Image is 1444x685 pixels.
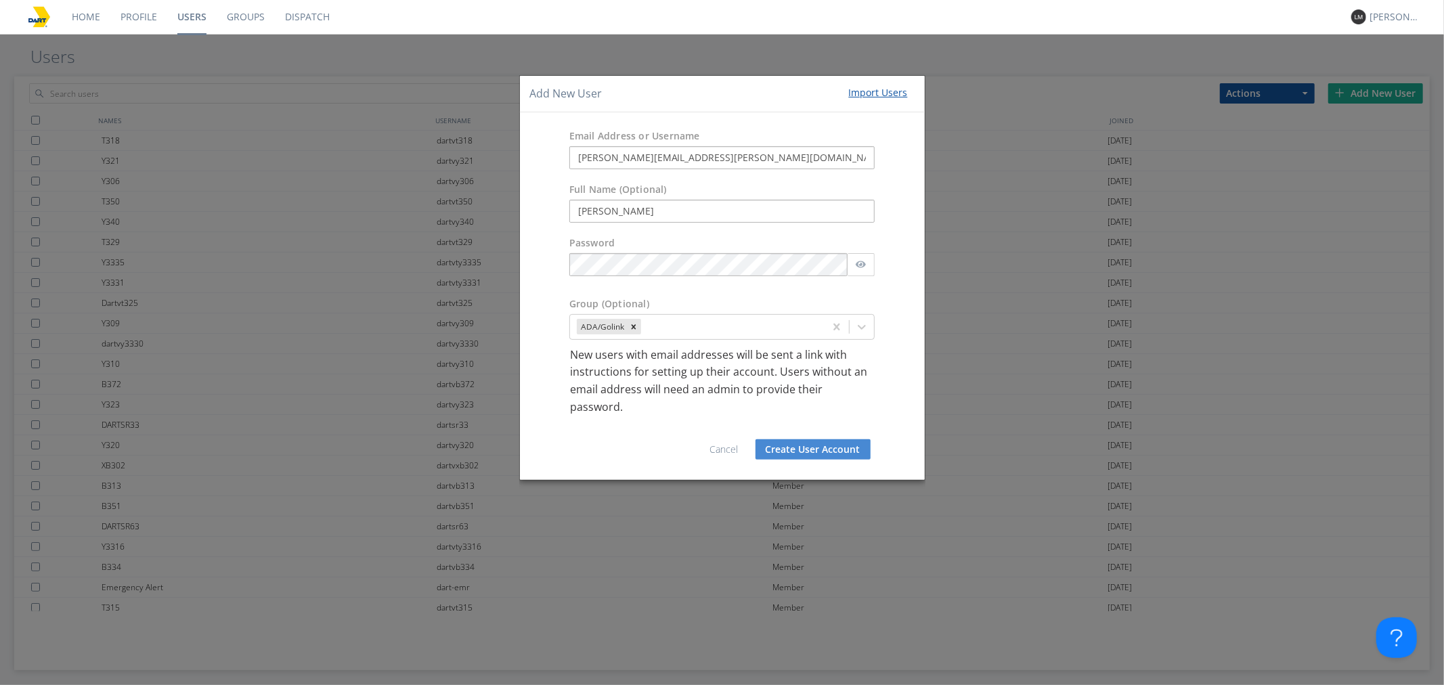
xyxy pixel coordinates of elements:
[571,347,874,416] p: New users with email addresses will be sent a link with instructions for setting up their account...
[1351,9,1366,24] img: 373638.png
[849,86,908,100] div: Import Users
[27,5,51,29] img: 78cd887fa48448738319bff880e8b00c
[569,129,700,143] label: Email Address or Username
[569,200,875,223] input: Julie Appleseed
[710,443,739,456] a: Cancel
[577,319,626,334] div: ADA/Golink
[1370,10,1420,24] div: [PERSON_NAME]
[626,319,641,334] div: Remove ADA/Golink
[530,86,603,102] h4: Add New User
[569,297,649,311] label: Group (Optional)
[569,236,615,250] label: Password
[569,183,667,196] label: Full Name (Optional)
[569,146,875,169] input: e.g. email@address.com, Housekeeping1
[756,439,871,460] button: Create User Account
